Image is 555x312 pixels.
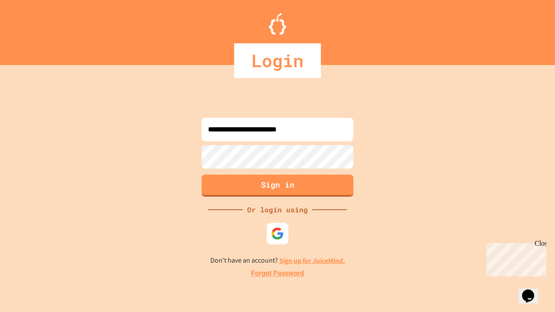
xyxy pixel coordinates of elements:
iframe: chat widget [483,240,546,276]
p: Don't have an account? [210,255,345,266]
button: Sign in [202,175,353,197]
a: Forgot Password [251,268,304,279]
img: Logo.svg [269,13,286,35]
img: google-icon.svg [271,227,284,240]
div: Or login using [243,205,312,215]
div: Chat with us now!Close [3,3,60,55]
iframe: chat widget [519,277,546,303]
div: Login [234,43,321,78]
a: Sign up for JuiceMind. [279,256,345,265]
